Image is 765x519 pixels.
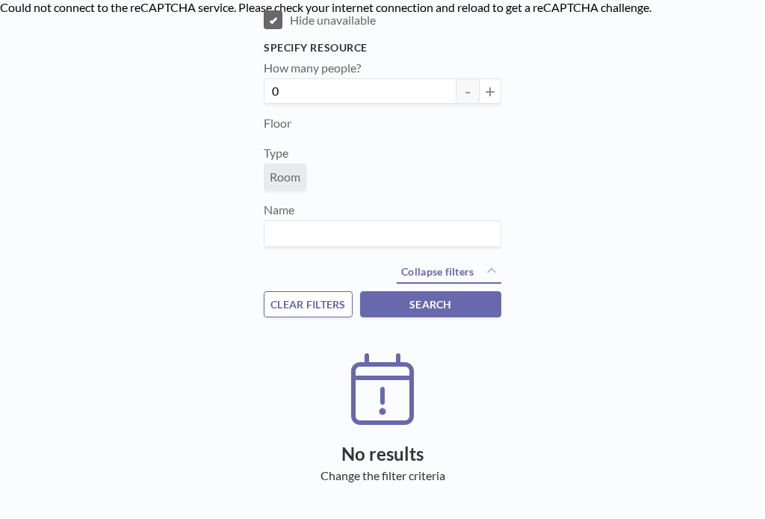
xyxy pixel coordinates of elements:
button: SEARCH [360,291,501,317]
span: Change the filter criteria [320,468,445,482]
button: Collapse filters [397,261,501,285]
button: - [456,78,479,104]
span: CLEAR FILTERS [270,298,346,311]
button: + [479,78,501,104]
span: SEARCH [409,298,452,311]
h3: Specify resource [264,41,501,55]
input: Search for option [266,224,492,243]
span: Collapse filters [401,265,474,278]
label: Floor [264,116,291,131]
span: Room [270,170,300,184]
label: Name [264,202,294,217]
label: Type [264,146,288,161]
h2: No results [264,443,501,465]
label: How many people? [264,60,361,75]
div: Search for option [264,221,501,246]
label: Hide unavailable [290,13,376,28]
button: CLEAR FILTERS [264,291,353,317]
